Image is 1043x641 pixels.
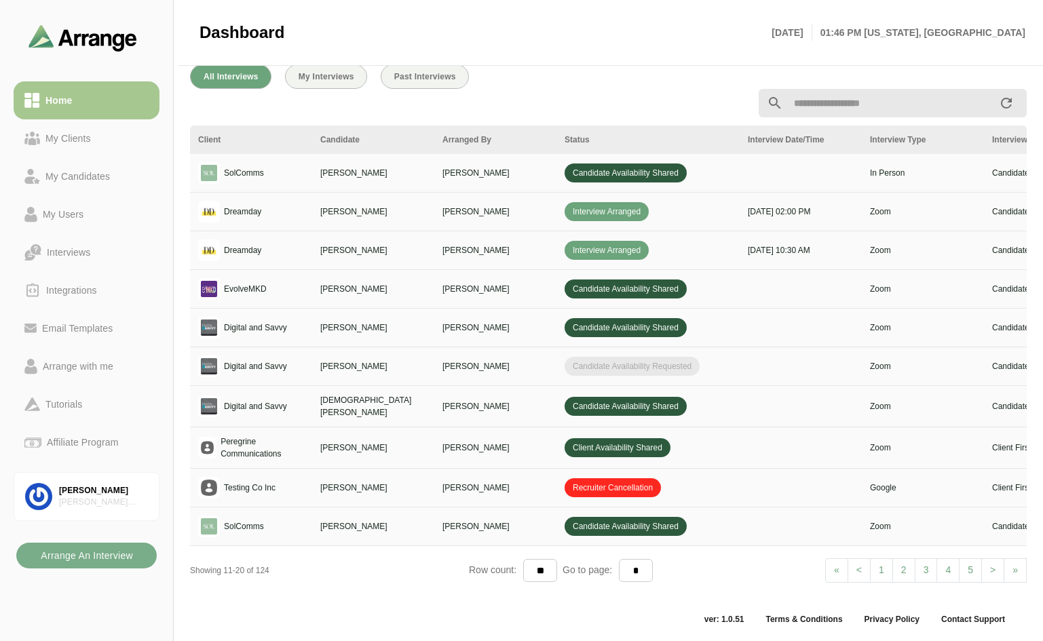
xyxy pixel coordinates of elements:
p: Zoom [870,360,976,372]
p: [PERSON_NAME] [320,283,426,295]
span: < [856,564,862,575]
img: logo [198,395,220,417]
button: My Interviews [285,64,367,89]
p: Google [870,482,976,494]
div: [PERSON_NAME] [59,485,148,497]
p: Zoom [870,244,976,256]
div: Integrations [41,282,102,298]
img: logo [198,201,220,222]
p: Zoom [870,283,976,295]
p: Zoom [870,520,976,532]
a: My Candidates [14,157,159,195]
a: Privacy Policy [854,614,930,625]
a: Arrange with me [14,347,159,385]
a: Contact Support [930,614,1016,625]
img: logo [198,317,220,338]
p: Digital and Savvy [224,400,287,412]
p: [PERSON_NAME] [320,206,426,218]
div: Email Templates [37,320,118,336]
span: Candidate Availability Shared [565,517,687,536]
a: 1 [870,558,893,583]
a: Next [981,558,1004,583]
b: Arrange An Interview [40,543,133,568]
span: Candidate Availability Requested [565,357,700,376]
p: [PERSON_NAME] [320,520,426,532]
p: Zoom [870,400,976,412]
div: Interviews [41,244,96,260]
p: [DATE] 02:00 PM [748,206,854,218]
p: [DATE] 10:30 AM [748,244,854,256]
p: Digital and Savvy [224,360,287,372]
a: 3 [915,558,938,583]
p: [PERSON_NAME] [442,360,548,372]
div: Arrange with me [37,358,119,374]
a: Interviews [14,233,159,271]
p: Zoom [870,206,976,218]
p: SolComms [224,520,264,532]
p: SolComms [224,167,264,179]
div: Client [198,134,304,146]
p: EvolveMKD [224,283,267,295]
p: [PERSON_NAME] [320,322,426,334]
span: > [990,564,995,575]
a: 4 [936,558,960,583]
span: Candidate Availability Shared [565,397,687,416]
p: [PERSON_NAME] [442,244,548,256]
div: My Clients [40,130,96,147]
a: Previous [848,558,871,583]
button: Arrange An Interview [16,543,157,568]
span: My Interviews [298,72,354,81]
span: Candidate Availability Shared [565,279,687,298]
span: Dashboard [200,22,284,43]
div: [PERSON_NAME] Associates [59,497,148,508]
p: Zoom [870,442,976,454]
a: Home [14,81,159,119]
p: Digital and Savvy [224,322,287,334]
p: Dreamday [224,206,261,218]
p: [PERSON_NAME] [320,482,426,494]
p: [PERSON_NAME] [320,442,426,454]
a: Integrations [14,271,159,309]
span: « [834,564,839,575]
p: [PERSON_NAME] [442,322,548,334]
a: Affiliate Program [14,423,159,461]
img: logo [198,516,220,537]
p: [PERSON_NAME] [320,360,426,372]
p: [PERSON_NAME] [442,206,548,218]
p: 01:46 PM [US_STATE], [GEOGRAPHIC_DATA] [812,24,1025,41]
p: Peregrine Communications [221,435,304,460]
span: Client Availability Shared [565,438,670,457]
div: Interview Type [870,134,976,146]
span: Interview Arranged [565,241,649,260]
a: [PERSON_NAME][PERSON_NAME] Associates [14,472,159,521]
i: appended action [998,95,1014,111]
div: Home [40,92,77,109]
a: My Clients [14,119,159,157]
span: All Interviews [203,72,259,81]
a: My Users [14,195,159,233]
span: Candidate Availability Shared [565,318,687,337]
button: Past Interviews [381,64,469,89]
div: Candidate [320,134,426,146]
a: 5 [959,558,982,583]
p: [PERSON_NAME] [320,167,426,179]
div: Affiliate Program [41,434,124,450]
p: Testing Co Inc [224,482,276,494]
span: Interview Arranged [565,202,649,221]
button: All Interviews [190,64,271,89]
p: [PERSON_NAME] [442,167,548,179]
p: Dreamday [224,244,261,256]
a: Email Templates [14,309,159,347]
div: My Users [37,206,89,222]
a: Terms & Conditions [755,614,853,625]
div: Showing 11-20 of 124 [190,564,469,577]
p: [DATE] [772,24,812,41]
img: arrangeai-name-small-logo.4d2b8aee.svg [29,24,137,51]
div: My Candidates [40,168,115,184]
span: ver: 1.0.51 [694,614,755,625]
span: Row count: [469,564,523,575]
span: Past Interviews [394,72,456,81]
img: placeholder logo [198,437,216,459]
p: [PERSON_NAME] [320,244,426,256]
img: logo [198,278,220,300]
